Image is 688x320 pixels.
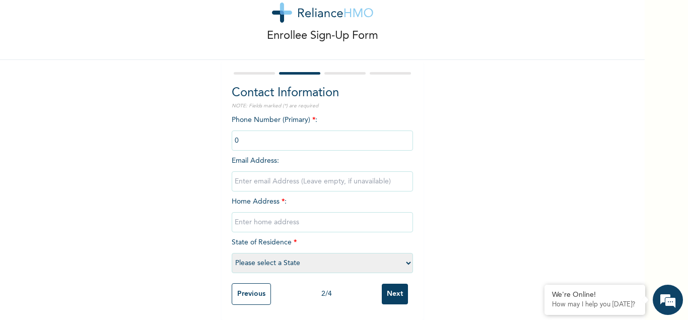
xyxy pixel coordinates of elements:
[19,50,41,76] img: d_794563401_company_1708531726252_794563401
[99,268,192,299] div: FAQs
[232,283,271,305] input: Previous
[552,291,638,299] div: We're Online!
[232,102,413,110] p: NOTE: Fields marked (*) are required
[382,284,408,304] input: Next
[271,289,382,299] div: 2 / 4
[552,301,638,309] p: How may I help you today?
[232,131,413,151] input: Enter Phone Number (Use yours, if not available)
[232,198,413,226] span: Home Address :
[5,285,99,292] span: Conversation
[232,239,413,267] span: State of Residence
[267,28,378,44] p: Enrollee Sign-Up Form
[232,157,413,185] span: Email Address :
[165,5,189,29] div: Minimize live chat window
[272,3,373,23] img: logo
[5,232,192,268] textarea: Type your message and hit 'Enter'
[232,212,413,232] input: Enter home address
[52,56,169,70] div: Chat with us now
[232,84,413,102] h2: Contact Information
[232,116,413,144] span: Phone Number (Primary) :
[58,105,139,207] span: We're online!
[232,171,413,191] input: Enter email Address (Leave empty, if unavailable)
